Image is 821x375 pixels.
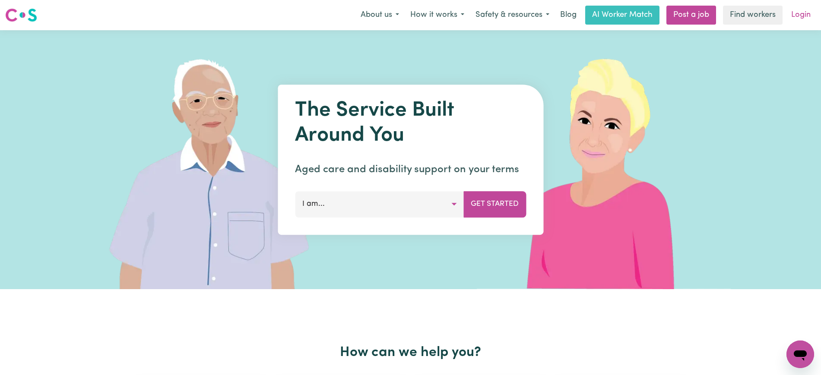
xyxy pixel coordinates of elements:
h2: How can we help you? [131,344,691,361]
button: Safety & resources [470,6,555,24]
button: Get Started [463,191,526,217]
h1: The Service Built Around You [295,98,526,148]
iframe: Button to launch messaging window [786,340,814,368]
a: Post a job [666,6,716,25]
p: Aged care and disability support on your terms [295,162,526,177]
img: Careseekers logo [5,7,37,23]
a: Blog [555,6,582,25]
button: How it works [405,6,470,24]
button: I am... [295,191,464,217]
a: Careseekers logo [5,5,37,25]
a: AI Worker Match [585,6,659,25]
a: Login [786,6,816,25]
a: Find workers [723,6,783,25]
button: About us [355,6,405,24]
